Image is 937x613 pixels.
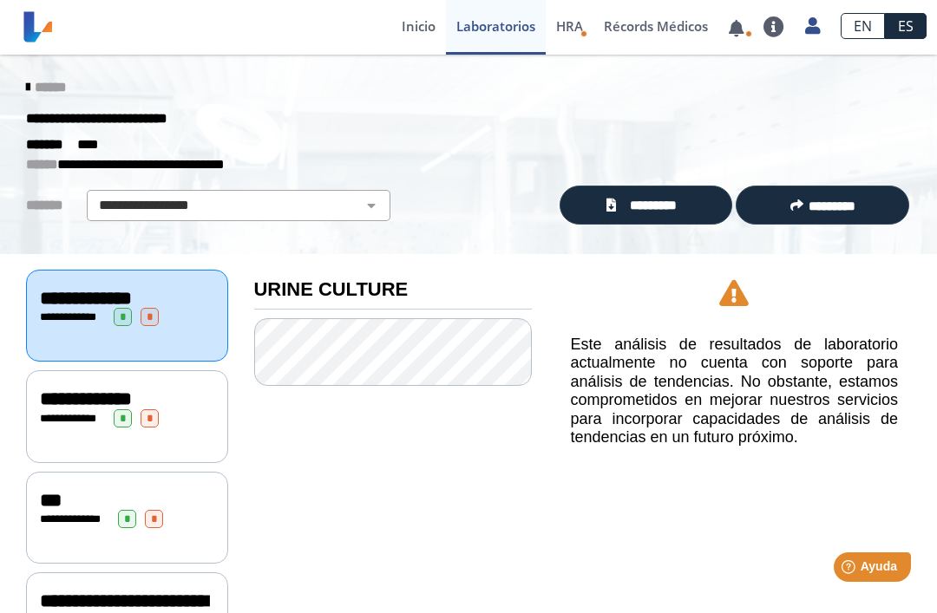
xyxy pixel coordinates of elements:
a: ES [885,13,927,39]
a: EN [841,13,885,39]
iframe: Help widget launcher [783,545,918,594]
span: HRA [556,17,583,35]
h5: Este análisis de resultados de laboratorio actualmente no cuenta con soporte para análisis de ten... [571,336,899,448]
b: URINE CULTURE [254,278,409,300]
